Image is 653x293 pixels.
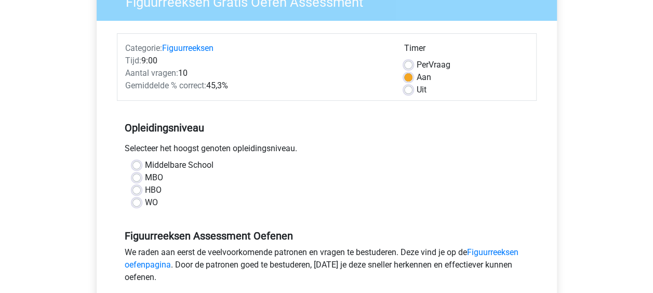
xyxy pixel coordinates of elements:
div: We raden aan eerst de veelvoorkomende patronen en vragen te bestuderen. Deze vind je op de . Door... [117,246,537,288]
div: 45,3% [117,79,396,92]
a: Figuurreeksen [162,43,214,53]
span: Categorie: [125,43,162,53]
label: Uit [417,84,427,96]
div: Timer [404,42,528,59]
label: Middelbare School [145,159,214,171]
label: MBO [145,171,163,184]
span: Aantal vragen: [125,68,178,78]
h5: Figuurreeksen Assessment Oefenen [125,230,529,242]
div: 9:00 [117,55,396,67]
span: Tijd: [125,56,141,65]
div: 10 [117,67,396,79]
span: Per [417,60,429,70]
span: Gemiddelde % correct: [125,81,206,90]
label: HBO [145,184,162,196]
label: Vraag [417,59,450,71]
label: WO [145,196,158,209]
label: Aan [417,71,431,84]
div: Selecteer het hoogst genoten opleidingsniveau. [117,142,537,159]
h5: Opleidingsniveau [125,117,529,138]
